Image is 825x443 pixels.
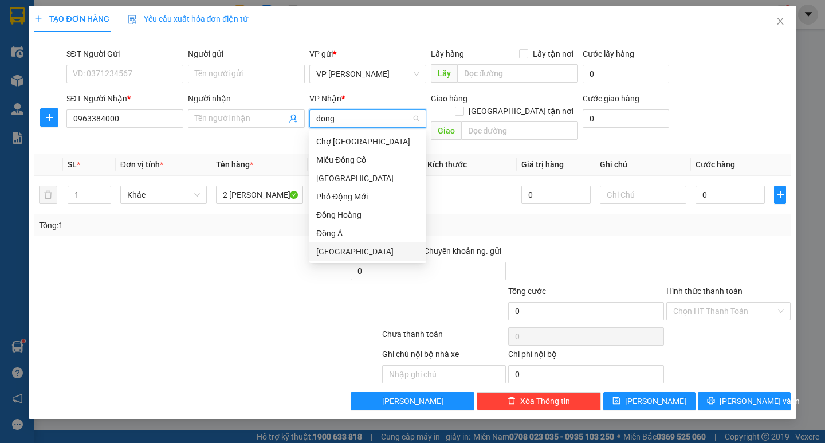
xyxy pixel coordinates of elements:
[583,49,634,58] label: Cước lấy hàng
[521,186,591,204] input: 0
[67,17,105,25] strong: HOTLINE :
[33,41,140,72] span: VP [PERSON_NAME] -
[316,154,419,166] div: Miếu Đồng Cổ
[33,29,87,39] span: -
[309,169,426,187] div: Hà Đông
[309,132,426,151] div: Chợ Đồng Hòa
[39,219,319,232] div: Tổng: 1
[34,14,109,23] span: TẠO ĐƠN HÀNG
[698,392,790,410] button: printer[PERSON_NAME] và In
[66,92,183,105] div: SĐT Người Nhận
[216,160,253,169] span: Tên hàng
[9,46,21,55] span: Gửi
[508,348,664,365] div: Chi phí nội bộ
[595,154,691,176] th: Ghi chú
[508,397,516,406] span: delete
[583,65,669,83] input: Cước lấy hàng
[720,395,800,407] span: [PERSON_NAME] và In
[40,108,58,127] button: plus
[427,160,467,169] span: Kích thước
[774,186,785,204] button: plus
[34,15,42,23] span: plus
[289,114,298,123] span: user-add
[696,160,735,169] span: Cước hàng
[666,287,742,296] label: Hình thức thanh toán
[431,49,464,58] span: Lấy hàng
[776,17,785,26] span: close
[216,186,302,204] input: VD: Bàn, Ghế
[120,160,163,169] span: Đơn vị tính
[188,48,305,60] div: Người gửi
[431,121,461,140] span: Giao
[316,209,419,221] div: Đồng Hoàng
[508,287,546,296] span: Tổng cước
[431,94,467,103] span: Giao hàng
[583,109,669,128] input: Cước giao hàng
[316,135,419,148] div: Chợ [GEOGRAPHIC_DATA]
[309,206,426,224] div: Đồng Hoàng
[528,48,578,60] span: Lấy tận nơi
[309,187,426,206] div: Phố Động Mới
[309,224,426,242] div: Đông Á
[477,392,601,410] button: deleteXóa Thông tin
[381,328,508,348] div: Chưa thanh toán
[521,160,564,169] span: Giá trị hàng
[520,395,570,407] span: Xóa Thông tin
[128,14,249,23] span: Yêu cầu xuất hóa đơn điện tử
[625,395,686,407] span: [PERSON_NAME]
[127,186,200,203] span: Khác
[309,94,341,103] span: VP Nhận
[309,151,426,169] div: Miếu Đồng Cổ
[68,160,77,169] span: SL
[39,186,57,204] button: delete
[316,65,419,83] span: VP Trần Bình
[461,121,578,140] input: Dọc đường
[382,348,506,365] div: Ghi chú nội bộ nhà xe
[316,227,419,240] div: Đông Á
[583,94,639,103] label: Cước giao hàng
[36,29,87,39] span: 0947924125
[316,245,419,258] div: [GEOGRAPHIC_DATA]
[603,392,696,410] button: save[PERSON_NAME]
[457,64,578,83] input: Dọc đường
[707,397,715,406] span: printer
[431,64,457,83] span: Lấy
[36,77,89,87] span: -
[25,6,148,15] strong: CÔNG TY VẬN TẢI ĐỨC TRƯỞNG
[66,48,183,60] div: SĐT Người Gửi
[316,172,419,185] div: [GEOGRAPHIC_DATA]
[41,113,58,122] span: plus
[38,77,89,87] span: 0988968916
[188,92,305,105] div: Người nhận
[382,395,443,407] span: [PERSON_NAME]
[309,242,426,261] div: Đông Tân
[382,365,506,383] input: Nhập ghi chú
[351,392,475,410] button: [PERSON_NAME]
[316,190,419,203] div: Phố Động Mới
[600,186,686,204] input: Ghi Chú
[419,245,506,257] span: Chuyển khoản ng. gửi
[464,105,578,117] span: [GEOGRAPHIC_DATA] tận nơi
[309,48,426,60] div: VP gửi
[764,6,796,38] button: Close
[33,41,140,72] span: 14 [PERSON_NAME], [PERSON_NAME]
[128,15,137,24] img: icon
[775,190,785,199] span: plus
[612,397,620,406] span: save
